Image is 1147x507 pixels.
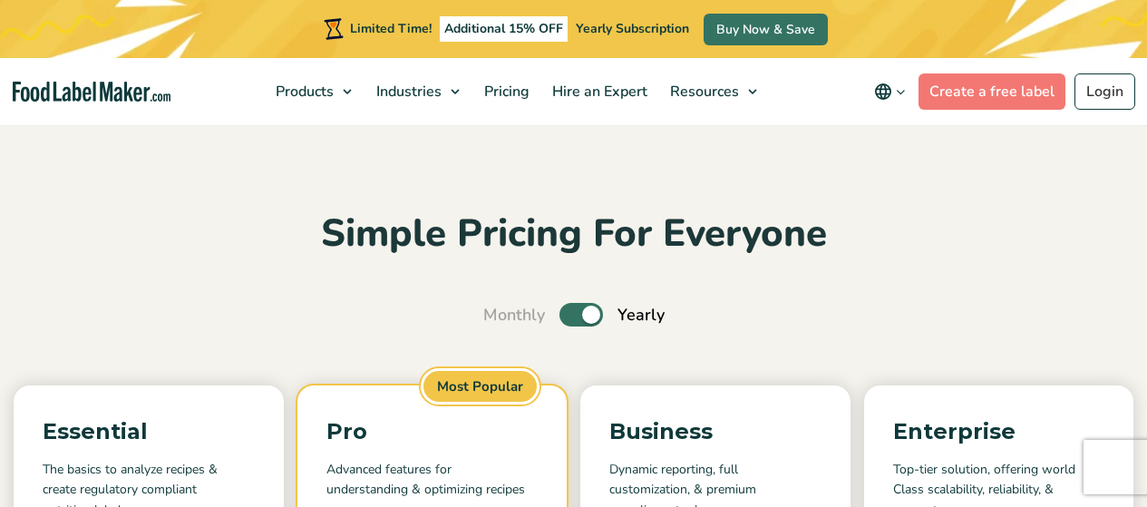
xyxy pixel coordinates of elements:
[473,58,537,125] a: Pricing
[541,58,655,125] a: Hire an Expert
[609,414,821,449] p: Business
[1074,73,1135,110] a: Login
[659,58,766,125] a: Resources
[14,210,1133,259] h2: Simple Pricing For Everyone
[371,82,443,102] span: Industries
[270,82,335,102] span: Products
[479,82,531,102] span: Pricing
[483,303,545,327] span: Monthly
[265,58,361,125] a: Products
[350,20,432,37] span: Limited Time!
[893,414,1105,449] p: Enterprise
[326,414,539,449] p: Pro
[365,58,469,125] a: Industries
[576,20,689,37] span: Yearly Subscription
[665,82,741,102] span: Resources
[440,16,568,42] span: Additional 15% OFF
[547,82,649,102] span: Hire an Expert
[421,368,539,405] span: Most Popular
[919,73,1065,110] a: Create a free label
[704,14,828,45] a: Buy Now & Save
[43,414,255,449] p: Essential
[617,303,665,327] span: Yearly
[559,303,603,327] label: Toggle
